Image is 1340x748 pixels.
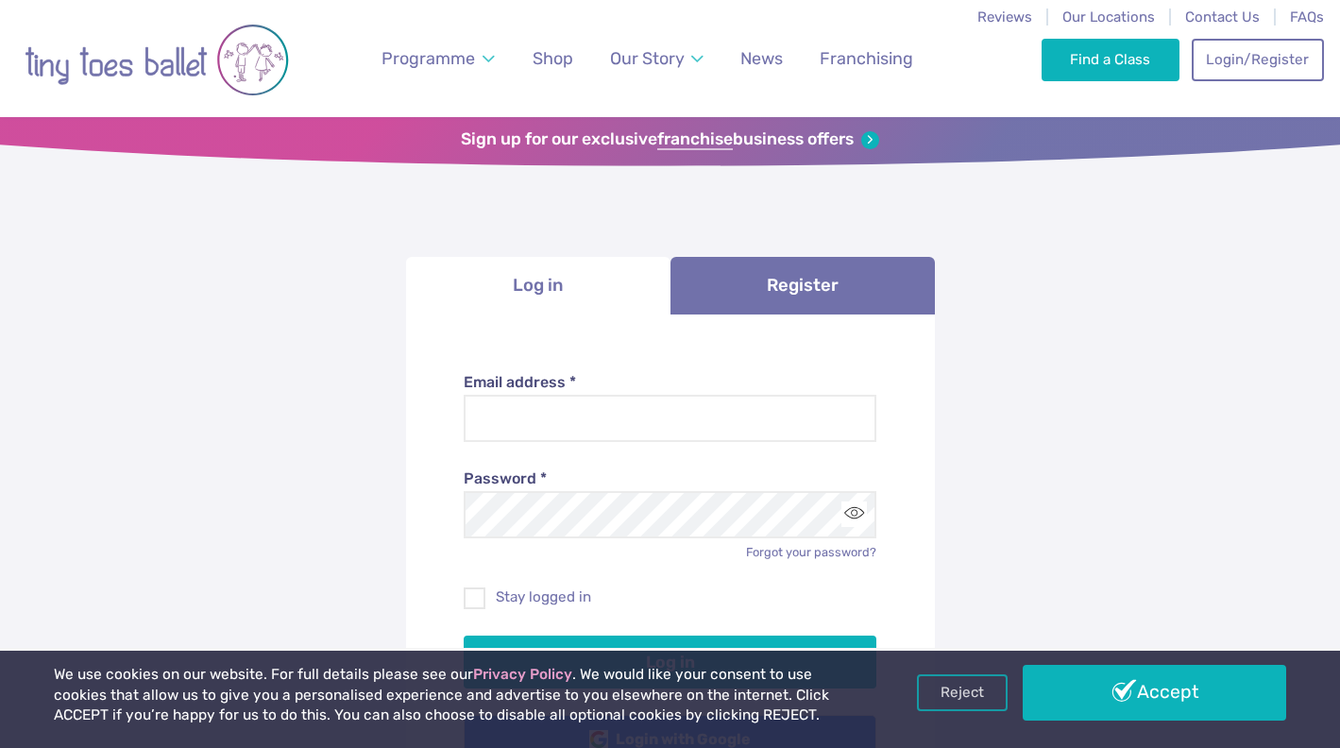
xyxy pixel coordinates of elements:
[54,665,856,726] p: We use cookies on our website. For full details please see our . We would like your consent to us...
[610,48,685,68] span: Our Story
[382,48,475,68] span: Programme
[464,372,876,393] label: Email address *
[1023,665,1287,720] a: Accept
[1290,8,1324,25] a: FAQs
[732,38,791,80] a: News
[25,12,289,108] img: tiny toes ballet
[464,468,876,489] label: Password *
[524,38,582,80] a: Shop
[740,48,783,68] span: News
[1185,8,1260,25] a: Contact Us
[373,38,503,80] a: Programme
[533,48,573,68] span: Shop
[1062,8,1155,25] a: Our Locations
[464,587,876,607] label: Stay logged in
[917,674,1008,710] a: Reject
[461,129,879,150] a: Sign up for our exclusivefranchisebusiness offers
[811,38,922,80] a: Franchising
[1192,39,1324,80] a: Login/Register
[1042,39,1180,80] a: Find a Class
[473,666,572,683] a: Privacy Policy
[977,8,1032,25] a: Reviews
[657,129,733,150] strong: franchise
[670,257,935,314] a: Register
[820,48,913,68] span: Franchising
[464,636,876,688] button: Log in
[746,545,876,559] a: Forgot your password?
[841,501,867,527] button: Toggle password visibility
[602,38,713,80] a: Our Story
